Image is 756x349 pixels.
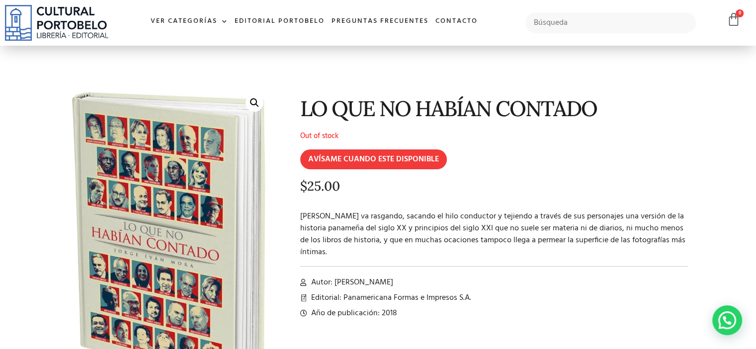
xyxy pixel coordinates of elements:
bdi: 25.00 [300,178,340,194]
input: AVÍSAME CUANDO ESTE DISPONIBLE [300,149,447,169]
a: 🔍 [246,94,263,112]
span: $ [300,178,307,194]
span: Año de publicación: 2018 [309,307,397,319]
div: WhatsApp contact [712,305,742,335]
span: Editorial: Panamericana Formas e Impresos S.A. [309,292,471,304]
span: Autor: [PERSON_NAME] [309,277,393,288]
a: Contacto [432,11,481,32]
a: Editorial Portobelo [231,11,328,32]
span: 0 [736,9,744,17]
p: Out of stock [300,130,688,142]
a: 0 [727,12,741,27]
p: [PERSON_NAME] va rasgando, sacando el hilo conductor y tejiendo a través de sus personajes una ve... [300,210,688,258]
a: Preguntas frecuentes [328,11,432,32]
h1: LO QUE NO HABÍAN CONTADO [300,97,688,120]
input: Búsqueda [525,12,696,33]
a: Ver Categorías [147,11,231,32]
